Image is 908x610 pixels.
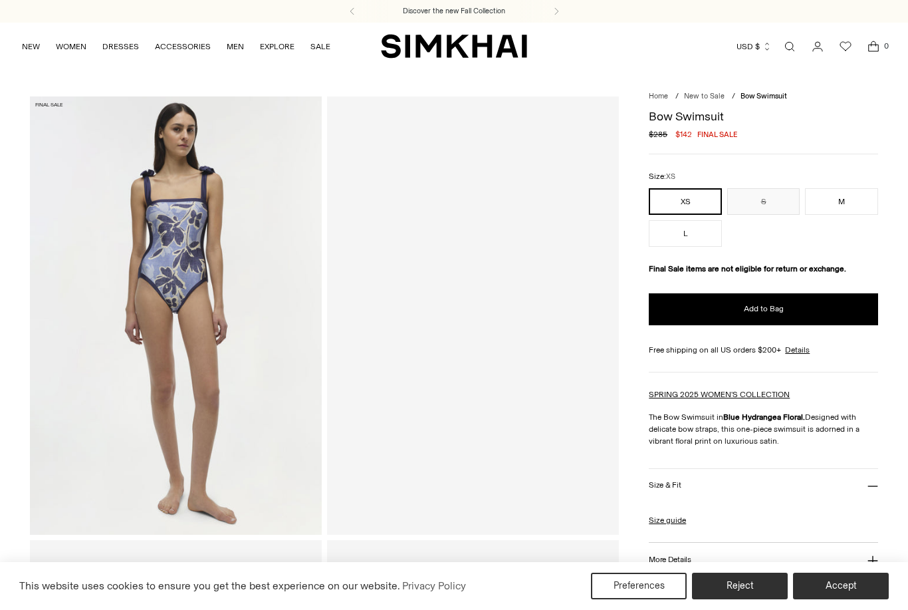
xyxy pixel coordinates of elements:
[649,555,691,564] h3: More Details
[591,573,687,599] button: Preferences
[155,32,211,61] a: ACCESSORIES
[675,91,679,102] div: /
[675,128,692,140] span: $142
[793,573,889,599] button: Accept
[649,188,722,215] button: XS
[732,91,735,102] div: /
[649,92,668,100] a: Home
[727,188,800,215] button: S
[649,514,686,526] a: Size guide
[740,92,787,100] span: Bow Swimsuit
[19,579,400,592] span: This website uses cookies to ensure you get the best experience on our website.
[649,264,846,273] strong: Final Sale items are not eligible for return or exchange.
[649,469,878,503] button: Size & Fit
[666,172,675,181] span: XS
[649,344,878,356] div: Free shipping on all US orders $200+
[804,33,831,60] a: Go to the account page
[649,481,681,490] h3: Size & Fit
[102,32,139,61] a: DRESSES
[56,32,86,61] a: WOMEN
[649,411,878,447] p: The Bow Swimsuit in Designed with delicate bow straps, this one-piece swimsuit is adorned in a vi...
[649,170,675,183] label: Size:
[649,91,878,102] nav: breadcrumbs
[260,32,294,61] a: EXPLORE
[737,32,772,61] button: USD $
[400,576,468,596] a: Privacy Policy (opens in a new tab)
[649,543,878,577] button: More Details
[22,32,40,61] a: NEW
[832,33,859,60] a: Wishlist
[649,128,667,140] s: $285
[776,33,803,60] a: Open search modal
[860,33,887,60] a: Open cart modal
[880,40,892,52] span: 0
[805,188,878,215] button: M
[785,344,810,356] a: Details
[723,412,805,422] strong: Blue Hydrangea Floral.
[30,96,322,535] img: Bow Swimsuit
[649,110,878,122] h1: Bow Swimsuit
[744,303,784,315] span: Add to Bag
[403,6,505,17] a: Discover the new Fall Collection
[227,32,244,61] a: MEN
[649,220,722,247] button: L
[381,33,527,59] a: SIMKHAI
[692,573,788,599] button: Reject
[649,390,790,399] a: SPRING 2025 WOMEN'S COLLECTION
[684,92,725,100] a: New to Sale
[649,293,878,325] button: Add to Bag
[327,96,619,535] a: Bow Swimsuit
[310,32,330,61] a: SALE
